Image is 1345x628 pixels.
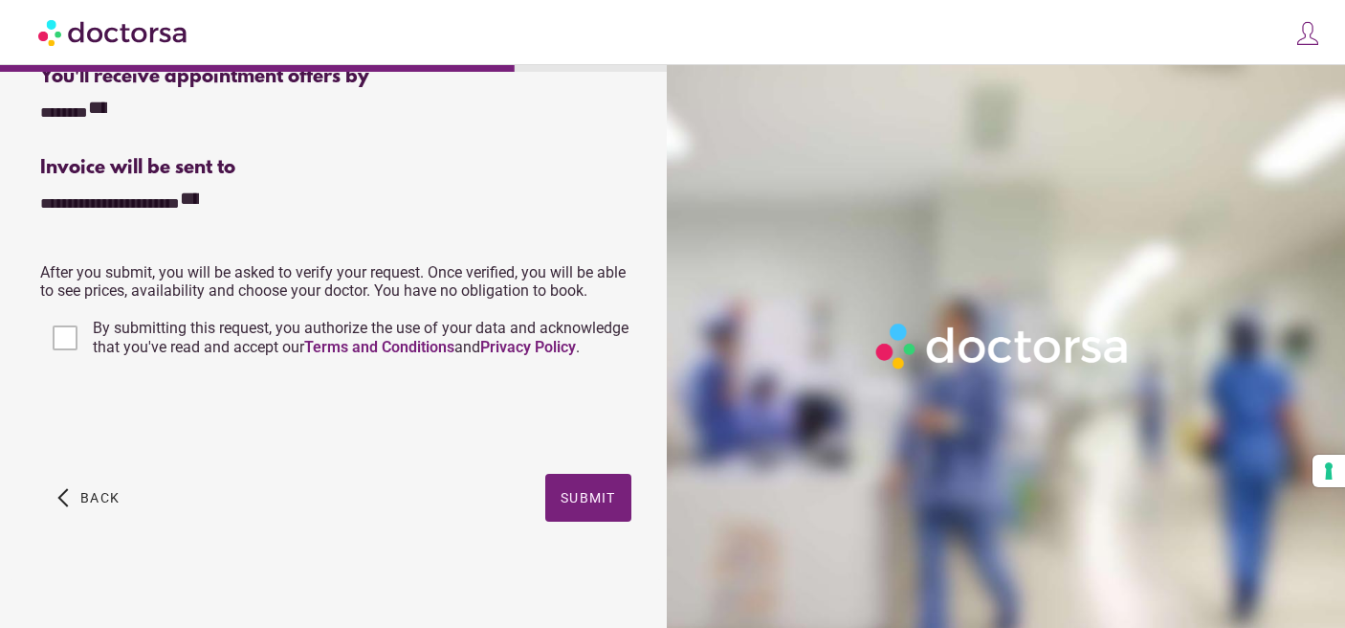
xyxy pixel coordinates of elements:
[40,157,630,179] div: Invoice will be sent to
[38,11,189,54] img: Doctorsa.com
[40,66,630,88] div: You'll receive appointment offers by
[50,474,127,522] button: arrow_back_ios Back
[1312,455,1345,487] button: Your consent preferences for tracking technologies
[1294,20,1321,47] img: icons8-customer-100.png
[545,474,631,522] button: Submit
[304,338,454,356] a: Terms and Conditions
[80,490,120,505] span: Back
[93,319,628,356] span: By submitting this request, you authorize the use of your data and acknowledge that you've read a...
[480,338,576,356] a: Privacy Policy
[40,263,630,300] p: After you submit, you will be asked to verify your request. Once verified, you will be able to se...
[561,490,616,505] span: Submit
[40,380,331,455] iframe: reCAPTCHA
[869,316,1137,376] img: Logo-Doctorsa-trans-White-partial-flat.png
